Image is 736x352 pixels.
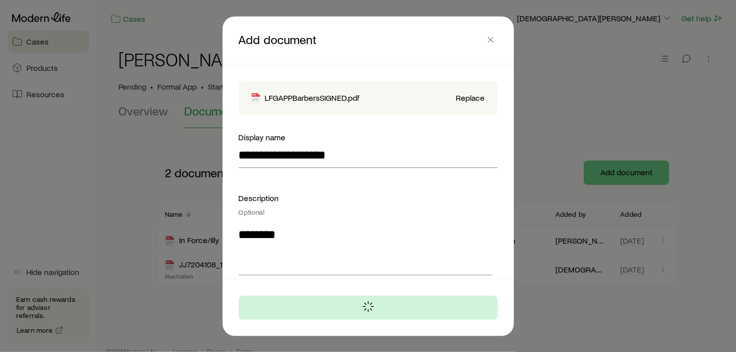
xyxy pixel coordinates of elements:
p: LFGAPPBarbersSIGNED.pdf [265,93,360,103]
div: Display name [239,131,498,143]
div: Description [239,192,498,216]
button: Replace [456,93,486,103]
div: Optional [239,208,498,216]
p: Add document [239,32,484,48]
